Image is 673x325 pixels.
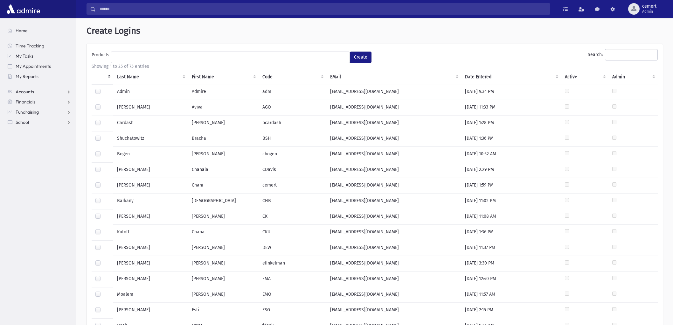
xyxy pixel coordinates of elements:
[188,272,259,287] td: [PERSON_NAME]
[461,70,561,84] th: Date Entered : activate to sort column ascending
[326,303,461,318] td: [EMAIL_ADDRESS][DOMAIN_NAME]
[259,100,326,116] td: AGO
[326,194,461,209] td: [EMAIL_ADDRESS][DOMAIN_NAME]
[461,100,561,116] td: [DATE] 11:33 PM
[259,287,326,303] td: EMO
[87,25,663,36] h1: Create Logins
[259,147,326,162] td: cbogen
[605,49,658,60] input: Search:
[16,74,38,79] span: My Reports
[259,225,326,240] td: CKU
[461,194,561,209] td: [DATE] 11:02 PM
[92,63,658,70] div: Showing 1 to 25 of 75 entries
[561,70,608,84] th: Active : activate to sort column ascending
[326,116,461,131] td: [EMAIL_ADDRESS][DOMAIN_NAME]
[188,303,259,318] td: Esti
[326,162,461,178] td: [EMAIL_ADDRESS][DOMAIN_NAME]
[113,240,188,256] td: [PERSON_NAME]
[113,162,188,178] td: [PERSON_NAME]
[259,240,326,256] td: DEW
[259,178,326,194] td: cemert
[113,303,188,318] td: [PERSON_NAME]
[326,84,461,100] td: [EMAIL_ADDRESS][DOMAIN_NAME]
[16,109,39,115] span: Fundraising
[461,131,561,147] td: [DATE] 1:36 PM
[16,43,44,49] span: Time Tracking
[326,225,461,240] td: [EMAIL_ADDRESS][DOMAIN_NAME]
[326,147,461,162] td: [EMAIL_ADDRESS][DOMAIN_NAME]
[461,116,561,131] td: [DATE] 1:28 PM
[16,63,51,69] span: My Appointments
[16,99,35,105] span: Financials
[461,240,561,256] td: [DATE] 11:37 PM
[326,178,461,194] td: [EMAIL_ADDRESS][DOMAIN_NAME]
[188,209,259,225] td: [PERSON_NAME]
[326,272,461,287] td: [EMAIL_ADDRESS][DOMAIN_NAME]
[188,147,259,162] td: [PERSON_NAME]
[16,28,28,33] span: Home
[461,303,561,318] td: [DATE] 2:15 PM
[461,209,561,225] td: [DATE] 11:08 AM
[188,225,259,240] td: Chana
[326,131,461,147] td: [EMAIL_ADDRESS][DOMAIN_NAME]
[188,162,259,178] td: Chanala
[113,131,188,147] td: Shuchatowitz
[326,256,461,272] td: [EMAIL_ADDRESS][DOMAIN_NAME]
[113,194,188,209] td: Barkany
[326,287,461,303] td: [EMAIL_ADDRESS][DOMAIN_NAME]
[188,287,259,303] td: [PERSON_NAME]
[3,71,76,81] a: My Reports
[188,100,259,116] td: Aviva
[188,84,259,100] td: Admire
[3,41,76,51] a: Time Tracking
[113,209,188,225] td: [PERSON_NAME]
[3,87,76,97] a: Accounts
[188,70,259,84] th: First Name : activate to sort column ascending
[3,51,76,61] a: My Tasks
[259,131,326,147] td: BSH
[16,119,29,125] span: School
[5,3,42,15] img: AdmirePro
[326,209,461,225] td: [EMAIL_ADDRESS][DOMAIN_NAME]
[113,256,188,272] td: [PERSON_NAME]
[259,116,326,131] td: bcardash
[588,49,658,60] label: Search:
[113,287,188,303] td: Moalem
[461,147,561,162] td: [DATE] 10:52 AM
[461,272,561,287] td: [DATE] 12:40 PM
[326,240,461,256] td: [EMAIL_ADDRESS][DOMAIN_NAME]
[188,131,259,147] td: Bracha
[259,256,326,272] td: efinkelman
[259,303,326,318] td: ESG
[3,61,76,71] a: My Appointments
[92,70,113,84] th: : activate to sort column descending
[188,178,259,194] td: Chani
[16,89,34,95] span: Accounts
[259,84,326,100] td: adm
[188,240,259,256] td: [PERSON_NAME]
[188,116,259,131] td: [PERSON_NAME]
[113,147,188,162] td: Bogen
[259,70,326,84] th: Code : activate to sort column ascending
[461,84,561,100] td: [DATE] 9:34 PM
[113,70,188,84] th: Last Name : activate to sort column ascending
[3,25,76,36] a: Home
[259,272,326,287] td: EMA
[92,52,111,60] label: Products
[3,97,76,107] a: Financials
[461,162,561,178] td: [DATE] 2:29 PM
[259,194,326,209] td: CHB
[113,84,188,100] td: Admin
[461,225,561,240] td: [DATE] 1:36 PM
[461,287,561,303] td: [DATE] 11:57 AM
[113,178,188,194] td: [PERSON_NAME]
[3,117,76,127] a: School
[461,178,561,194] td: [DATE] 1:59 PM
[326,70,461,84] th: EMail : activate to sort column ascending
[96,3,550,15] input: Search
[113,225,188,240] td: Kutoff
[188,256,259,272] td: [PERSON_NAME]
[113,100,188,116] td: [PERSON_NAME]
[350,52,371,63] button: Create
[16,53,33,59] span: My Tasks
